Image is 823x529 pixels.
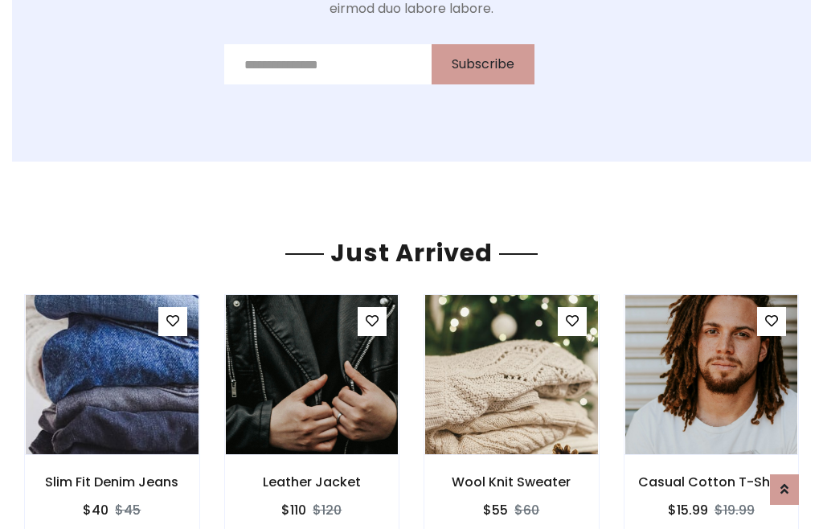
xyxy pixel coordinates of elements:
[115,501,141,519] del: $45
[432,44,534,84] button: Subscribe
[424,474,599,490] h6: Wool Knit Sweater
[313,501,342,519] del: $120
[668,502,708,518] h6: $15.99
[514,501,539,519] del: $60
[714,501,755,519] del: $19.99
[483,502,508,518] h6: $55
[83,502,109,518] h6: $40
[624,474,799,490] h6: Casual Cotton T-Shirt
[225,474,399,490] h6: Leather Jacket
[281,502,306,518] h6: $110
[25,474,199,490] h6: Slim Fit Denim Jeans
[324,236,499,270] span: Just Arrived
